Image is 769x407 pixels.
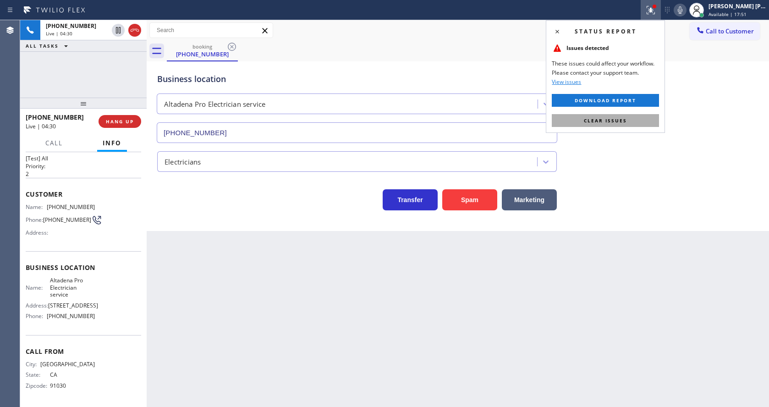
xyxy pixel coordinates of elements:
[106,118,134,125] span: HANG UP
[40,361,95,368] span: [GEOGRAPHIC_DATA]
[26,284,50,291] span: Name:
[45,139,63,147] span: Call
[383,189,438,210] button: Transfer
[502,189,557,210] button: Marketing
[26,263,141,272] span: Business location
[26,371,50,378] span: State:
[128,24,141,37] button: Hang up
[168,43,237,50] div: booking
[26,216,43,223] span: Phone:
[165,156,201,167] div: Electricians
[26,122,56,130] span: Live | 04:30
[26,113,84,121] span: [PHONE_NUMBER]
[709,11,747,17] span: Available | 17:51
[20,40,77,51] button: ALL TASKS
[26,154,141,162] p: [Test] All
[112,24,125,37] button: Hold Customer
[48,302,98,309] span: [STREET_ADDRESS]
[26,203,47,210] span: Name:
[50,371,95,378] span: CA
[47,203,95,210] span: [PHONE_NUMBER]
[26,347,141,356] span: Call From
[103,139,121,147] span: Info
[168,41,237,60] div: (626) 318-3488
[26,313,47,319] span: Phone:
[168,50,237,58] div: [PHONE_NUMBER]
[46,22,96,30] span: [PHONE_NUMBER]
[47,313,95,319] span: [PHONE_NUMBER]
[26,302,48,309] span: Address:
[46,30,72,37] span: Live | 04:30
[150,23,273,38] input: Search
[97,134,127,152] button: Info
[26,162,141,170] h2: Priority:
[50,382,95,389] span: 91030
[442,189,497,210] button: Spam
[26,190,141,198] span: Customer
[99,115,141,128] button: HANG UP
[706,27,754,35] span: Call to Customer
[157,73,557,85] div: Business location
[26,43,59,49] span: ALL TASKS
[26,361,40,368] span: City:
[26,382,50,389] span: Zipcode:
[157,122,557,143] input: Phone Number
[709,2,766,10] div: [PERSON_NAME] [PERSON_NAME]
[26,229,50,236] span: Address:
[26,170,141,178] p: 2
[50,277,95,298] span: Altadena Pro Electrician service
[690,22,760,40] button: Call to Customer
[164,99,265,110] div: Altadena Pro Electrician service
[674,4,687,16] button: Mute
[40,134,68,152] button: Call
[43,216,91,223] span: [PHONE_NUMBER]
